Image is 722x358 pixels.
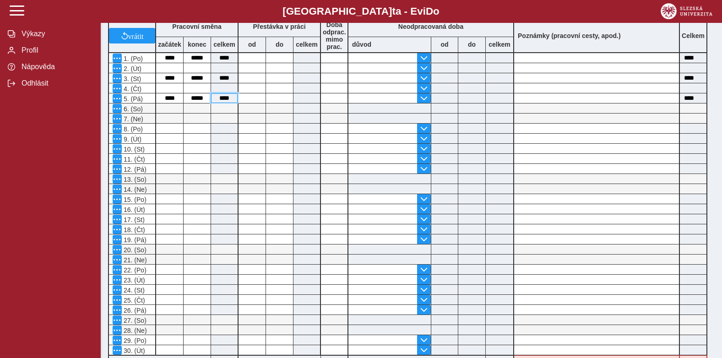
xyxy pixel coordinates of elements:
[113,74,122,83] button: Menu
[323,21,346,50] b: Doba odprac. mimo prac.
[113,94,122,103] button: Menu
[293,41,320,48] b: celkem
[122,266,147,274] span: 22. (Po)
[113,245,122,254] button: Menu
[113,144,122,153] button: Menu
[122,287,145,294] span: 24. (St)
[122,206,145,213] span: 16. (Út)
[19,79,93,87] span: Odhlásit
[266,41,293,48] b: do
[122,307,147,314] span: 26. (Pá)
[398,23,463,30] b: Neodpracovaná doba
[184,41,211,48] b: konec
[433,5,440,17] span: o
[172,23,221,30] b: Pracovní směna
[113,124,122,133] button: Menu
[122,246,147,254] span: 20. (So)
[122,236,147,244] span: 19. (Pá)
[113,104,122,113] button: Menu
[122,277,145,284] span: 23. (Út)
[113,235,122,244] button: Menu
[122,196,147,203] span: 15. (Po)
[426,5,433,17] span: D
[113,205,122,214] button: Menu
[156,41,183,48] b: začátek
[122,216,145,223] span: 17. (St)
[486,41,513,48] b: celkem
[113,305,122,315] button: Menu
[19,30,93,38] span: Výkazy
[211,41,238,48] b: celkem
[19,46,93,54] span: Profil
[122,317,147,324] span: 27. (So)
[514,32,624,39] b: Poznámky (pracovní cesty, apod.)
[113,134,122,143] button: Menu
[113,285,122,294] button: Menu
[682,32,705,39] b: Celkem
[113,84,122,93] button: Menu
[122,85,141,92] span: 4. (Čt)
[431,41,458,48] b: od
[122,297,145,304] span: 25. (Čt)
[122,146,145,153] span: 10. (St)
[113,54,122,63] button: Menu
[113,265,122,274] button: Menu
[113,114,122,123] button: Menu
[122,75,141,82] span: 3. (St)
[122,65,141,72] span: 2. (Út)
[113,275,122,284] button: Menu
[128,32,144,39] span: vrátit
[113,325,122,335] button: Menu
[113,225,122,234] button: Menu
[113,295,122,304] button: Menu
[122,347,145,354] span: 30. (Út)
[113,215,122,224] button: Menu
[253,23,305,30] b: Přestávka v práci
[122,55,143,62] span: 1. (Po)
[239,41,266,48] b: od
[122,115,143,123] span: 7. (Ne)
[27,5,695,17] b: [GEOGRAPHIC_DATA] a - Evi
[113,346,122,355] button: Menu
[122,186,147,193] span: 14. (Ne)
[122,256,147,264] span: 21. (Ne)
[113,174,122,184] button: Menu
[122,156,145,163] span: 11. (Čt)
[113,336,122,345] button: Menu
[661,3,712,19] img: logo_web_su.png
[352,41,371,48] b: důvod
[113,255,122,264] button: Menu
[122,125,143,133] span: 8. (Po)
[109,28,155,43] button: vrátit
[122,226,145,233] span: 18. (Čt)
[122,337,147,344] span: 29. (Po)
[122,136,141,143] span: 9. (Út)
[19,63,93,71] span: Nápověda
[392,5,395,17] span: t
[113,154,122,163] button: Menu
[122,176,147,183] span: 13. (So)
[113,184,122,194] button: Menu
[113,64,122,73] button: Menu
[113,315,122,325] button: Menu
[113,164,122,174] button: Menu
[122,95,143,103] span: 5. (Pá)
[122,327,147,334] span: 28. (Ne)
[122,166,147,173] span: 12. (Pá)
[458,41,485,48] b: do
[113,195,122,204] button: Menu
[122,105,143,113] span: 6. (So)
